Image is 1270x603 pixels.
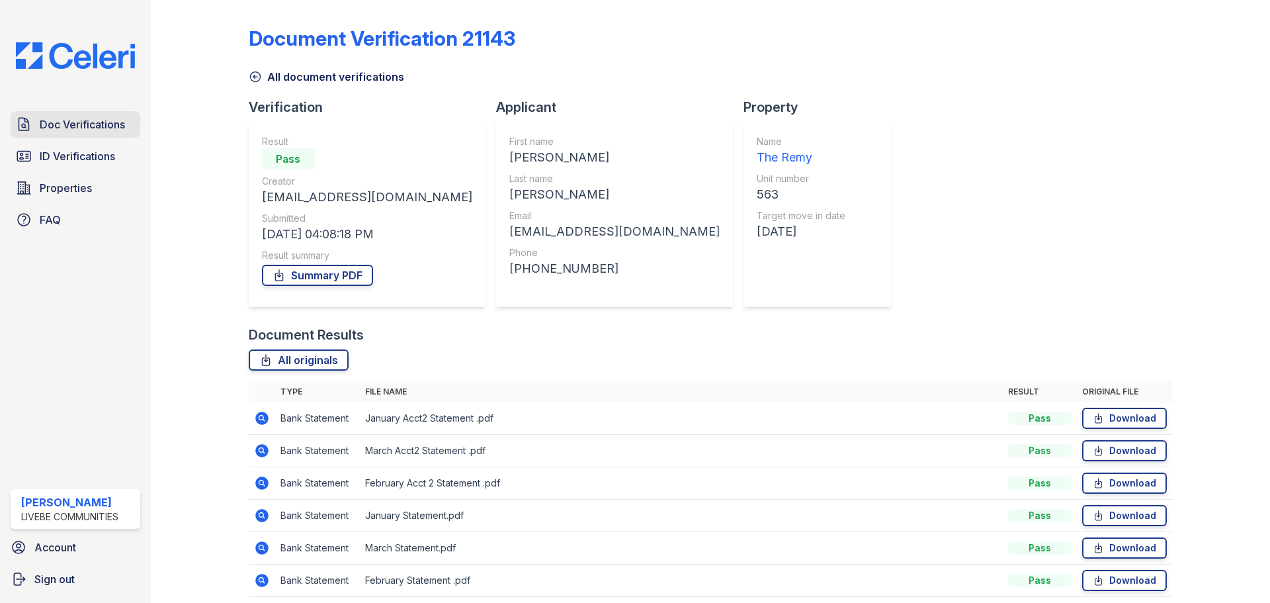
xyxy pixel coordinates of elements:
div: Document Verification 21143 [249,26,515,50]
a: Download [1082,505,1167,526]
th: Result [1003,381,1077,402]
td: January Statement.pdf [360,500,1003,532]
div: Target move in date [757,209,845,222]
a: Download [1082,408,1167,429]
div: Document Results [249,326,364,344]
td: February Acct 2 Statement .pdf [360,467,1003,500]
a: Doc Verifications [11,111,140,138]
div: Name [757,135,845,148]
div: Pass [1008,477,1072,490]
div: [DATE] [757,222,845,241]
span: Doc Verifications [40,116,125,132]
td: Bank Statement [275,532,360,565]
a: Properties [11,175,140,201]
td: March Acct2 Statement .pdf [360,435,1003,467]
div: [PHONE_NUMBER] [509,259,720,278]
td: Bank Statement [275,565,360,597]
div: Last name [509,172,720,185]
div: LiveBe Communities [21,510,118,524]
td: February Statement .pdf [360,565,1003,597]
div: Creator [262,175,472,188]
a: Download [1082,570,1167,591]
a: Name The Remy [757,135,845,167]
div: Phone [509,246,720,259]
div: 563 [757,185,845,204]
div: Pass [1008,574,1072,587]
a: All originals [249,349,349,371]
a: Account [5,534,146,561]
a: Summary PDF [262,265,373,286]
div: [PERSON_NAME] [21,494,118,510]
div: First name [509,135,720,148]
div: [PERSON_NAME] [509,185,720,204]
td: Bank Statement [275,467,360,500]
div: Result [262,135,472,148]
a: Download [1082,537,1167,559]
td: March Statement.pdf [360,532,1003,565]
div: Pass [1008,444,1072,457]
a: ID Verifications [11,143,140,169]
div: Pass [262,148,315,169]
a: Download [1082,473,1167,494]
div: Pass [1008,412,1072,425]
div: Unit number [757,172,845,185]
td: Bank Statement [275,435,360,467]
span: ID Verifications [40,148,115,164]
th: File name [360,381,1003,402]
span: Account [34,539,76,555]
span: Sign out [34,571,75,587]
td: Bank Statement [275,402,360,435]
div: Submitted [262,212,472,225]
img: CE_Logo_Blue-a8612792a0a2168367f1c8372b55b34899dd931a85d93a1a3d3e32e68fde9ad4.png [5,42,146,69]
div: Pass [1008,541,1072,555]
span: FAQ [40,212,61,228]
div: Pass [1008,509,1072,522]
a: Download [1082,440,1167,461]
div: The Remy [757,148,845,167]
div: Verification [249,98,496,116]
a: Sign out [5,566,146,592]
div: Email [509,209,720,222]
span: Properties [40,180,92,196]
div: Applicant [496,98,743,116]
div: [EMAIL_ADDRESS][DOMAIN_NAME] [262,188,472,207]
div: [DATE] 04:08:18 PM [262,225,472,244]
td: Bank Statement [275,500,360,532]
a: All document verifications [249,69,404,85]
th: Type [275,381,360,402]
a: FAQ [11,207,140,233]
div: Result summary [262,249,472,262]
div: [EMAIL_ADDRESS][DOMAIN_NAME] [509,222,720,241]
div: Property [743,98,902,116]
td: January Acct2 Statement .pdf [360,402,1003,435]
div: [PERSON_NAME] [509,148,720,167]
th: Original file [1077,381,1172,402]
